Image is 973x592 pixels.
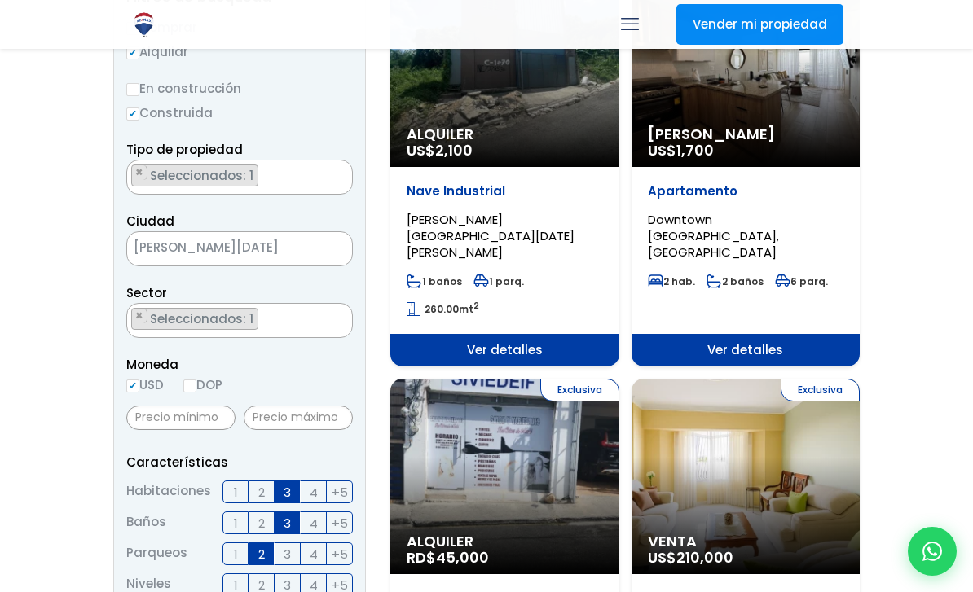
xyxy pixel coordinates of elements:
[126,542,187,565] span: Parqueos
[135,309,143,323] span: ×
[258,544,265,564] span: 2
[310,513,318,533] span: 4
[126,354,353,375] span: Moneda
[707,274,764,288] span: 2 baños
[390,334,619,366] span: Ver detalles
[648,547,733,568] span: US$
[126,107,139,121] input: Construida
[676,547,733,568] span: 210,000
[676,140,714,160] span: 1,700
[616,11,644,38] a: mobile menu
[131,164,258,186] li: APARTAMENTO
[284,544,291,564] span: 3
[407,274,462,288] span: 1 baños
[126,78,353,99] label: En construcción
[781,379,860,401] span: Exclusiva
[335,165,343,180] span: ×
[335,309,343,323] span: ×
[775,274,828,288] span: 6 parq.
[126,141,243,158] span: Tipo de propiedad
[436,547,489,568] span: 45,000
[473,274,524,288] span: 1 parq.
[126,379,139,392] input: USD
[332,513,348,533] span: +5
[310,482,318,502] span: 4
[407,183,603,200] p: Nave Industrial
[126,231,353,266] span: SANTO DOMINGO DE GUZMÁN
[126,103,353,123] label: Construida
[334,164,344,181] button: Remove all items
[310,544,318,564] span: 4
[126,480,211,503] span: Habitaciones
[126,375,164,395] label: USD
[332,482,348,502] span: +5
[407,140,473,160] span: US$
[407,302,479,316] span: mt
[148,310,258,327] span: Seleccionados: 1
[135,165,143,180] span: ×
[473,300,479,312] sup: 2
[244,406,353,430] input: Precio máximo
[126,406,236,430] input: Precio mínimo
[407,126,603,143] span: Alquiler
[332,544,348,564] span: +5
[183,375,222,395] label: DOP
[126,42,353,62] label: Alquilar
[328,242,336,257] span: ×
[284,513,291,533] span: 3
[258,513,265,533] span: 2
[132,309,147,323] button: Remove item
[648,533,844,550] span: Venta
[126,46,139,59] input: Alquilar
[183,379,196,392] input: DOP
[284,482,291,502] span: 3
[126,452,353,472] p: Características
[334,308,344,324] button: Remove all items
[407,211,575,261] span: [PERSON_NAME][GEOGRAPHIC_DATA][DATE][PERSON_NAME]
[540,379,619,401] span: Exclusiva
[132,165,147,180] button: Remove item
[127,160,136,195] textarea: Search
[127,304,136,339] textarea: Search
[130,11,158,39] img: Logo de REMAX
[648,126,844,143] span: [PERSON_NAME]
[126,83,139,96] input: En construcción
[425,302,459,316] span: 260.00
[648,211,779,261] span: Downtown [GEOGRAPHIC_DATA], [GEOGRAPHIC_DATA]
[648,140,714,160] span: US$
[676,4,843,45] a: Vender mi propiedad
[632,334,861,366] span: Ver detalles
[648,183,844,200] p: Apartamento
[127,236,311,259] span: SANTO DOMINGO DE GUZMÁN
[131,308,258,330] li: PIANTINI
[234,513,238,533] span: 1
[311,236,336,262] button: Remove all items
[126,284,167,301] span: Sector
[407,533,603,550] span: Alquiler
[126,511,166,534] span: Baños
[148,167,258,184] span: Seleccionados: 1
[234,544,238,564] span: 1
[234,482,238,502] span: 1
[435,140,473,160] span: 2,100
[258,482,265,502] span: 2
[407,547,489,568] span: RD$
[126,213,174,230] span: Ciudad
[648,274,695,288] span: 2 hab.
